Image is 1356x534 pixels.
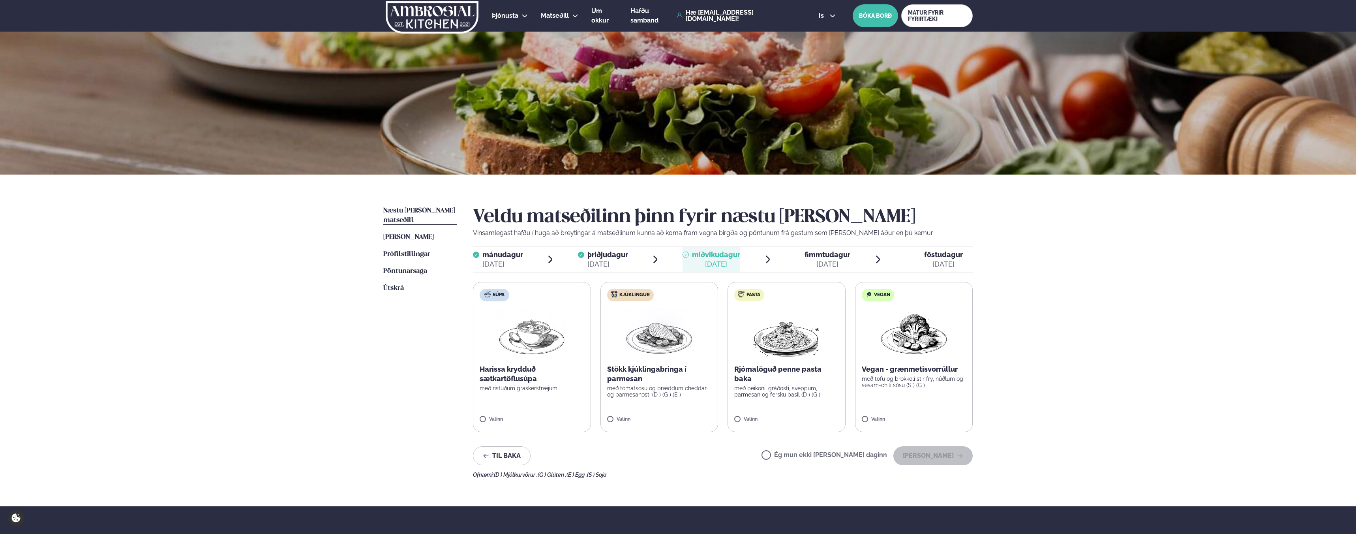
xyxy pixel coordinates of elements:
span: Pöntunarsaga [383,268,427,275]
p: Stökk kjúklingabringa í parmesan [607,365,712,384]
p: með tómatsósu og bræddum cheddar- og parmesanosti (D ) (G ) (E ) [607,385,712,398]
span: Kjúklingur [619,292,650,298]
div: [DATE] [692,259,740,269]
a: Hafðu samband [630,6,673,25]
span: (D ) Mjólkurvörur , [494,472,538,478]
p: með ristuðum graskersfræjum [480,385,584,391]
span: (E ) Egg , [566,472,587,478]
img: soup.svg [484,291,491,297]
p: Vinsamlegast hafðu í huga að breytingar á matseðlinum kunna að koma fram vegna birgða og pöntunum... [473,228,973,238]
span: Þjónusta [492,12,518,19]
img: Chicken-breast.png [625,308,694,358]
span: (S ) Soja [587,472,607,478]
p: Vegan - grænmetisvorrúllur [862,365,966,374]
a: Hæ [EMAIL_ADDRESS][DOMAIN_NAME]! [677,9,801,22]
span: Pasta [746,292,760,298]
img: Vegan.svg [866,291,872,297]
span: (G ) Glúten , [538,472,566,478]
a: [PERSON_NAME] [383,233,434,242]
span: föstudagur [924,250,963,259]
span: Vegan [874,292,890,298]
img: Vegan.png [879,308,949,358]
span: is [819,13,826,19]
span: fimmtudagur [805,250,850,259]
span: miðvikudagur [692,250,740,259]
img: Spagetti.png [752,308,821,358]
button: [PERSON_NAME] [893,446,973,465]
p: Rjómalöguð penne pasta baka [734,365,839,384]
span: Súpa [493,292,505,298]
span: Næstu [PERSON_NAME] matseðill [383,207,455,224]
a: Um okkur [591,6,617,25]
div: [DATE] [924,259,963,269]
div: [DATE] [482,259,523,269]
a: MATUR FYRIR FYRIRTÆKI [901,4,973,27]
span: þriðjudagur [587,250,628,259]
button: BÓKA BORÐ [853,4,898,27]
span: Hafðu samband [630,7,658,24]
span: [PERSON_NAME] [383,234,434,241]
div: Ofnæmi: [473,472,973,478]
span: Útskrá [383,285,404,291]
a: Útskrá [383,284,404,293]
span: mánudagur [482,250,523,259]
button: Til baka [473,446,531,465]
a: Prófílstillingar [383,250,430,259]
img: pasta.svg [738,291,745,297]
div: [DATE] [587,259,628,269]
p: með tofu og brokkolí stir fry, núðlum og sesam-chili sósu (S ) (G ) [862,376,966,388]
a: Næstu [PERSON_NAME] matseðill [383,206,457,225]
h2: Veldu matseðilinn þinn fyrir næstu [PERSON_NAME] [473,206,973,228]
p: með beikoni, gráðosti, sveppum, parmesan og fersku basil (D ) (G ) [734,385,839,398]
img: chicken.svg [611,291,617,297]
a: Cookie settings [8,510,24,526]
span: Um okkur [591,7,609,24]
a: Matseðill [541,11,569,21]
a: Pöntunarsaga [383,267,427,276]
p: Harissa krydduð sætkartöflusúpa [480,365,584,384]
span: Prófílstillingar [383,251,430,258]
img: Soup.png [497,308,566,358]
button: is [812,13,842,19]
span: Matseðill [541,12,569,19]
img: logo [385,1,479,34]
a: Þjónusta [492,11,518,21]
div: [DATE] [805,259,850,269]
